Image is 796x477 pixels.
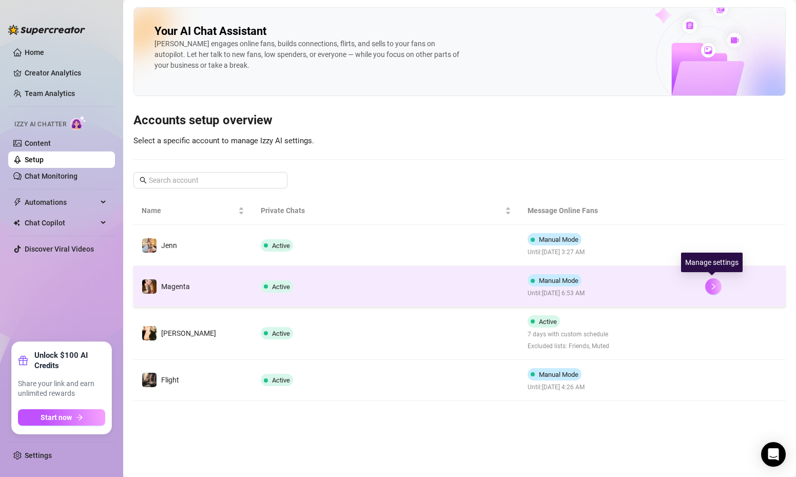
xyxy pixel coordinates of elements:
[539,236,578,243] span: Manual Mode
[539,277,578,284] span: Manual Mode
[70,116,86,130] img: AI Chatter
[25,89,75,98] a: Team Analytics
[161,241,177,250] span: Jenn
[528,330,609,339] span: 7 days with custom schedule
[25,194,98,211] span: Automations
[142,238,157,253] img: Jenn
[272,330,290,337] span: Active
[14,120,66,129] span: Izzy AI Chatter
[161,329,216,337] span: [PERSON_NAME]
[25,172,77,180] a: Chat Monitoring
[25,65,107,81] a: Creator Analytics
[41,413,72,422] span: Start now
[154,24,266,39] h2: Your AI Chat Assistant
[140,177,147,184] span: search
[761,442,786,467] div: Open Intercom Messenger
[710,283,717,290] span: right
[539,371,578,378] span: Manual Mode
[133,112,786,129] h3: Accounts setup overview
[253,197,519,225] th: Private Chats
[18,355,28,366] span: gift
[18,379,105,399] span: Share your link and earn unlimited rewards
[161,282,190,291] span: Magenta
[25,245,94,253] a: Discover Viral Videos
[261,205,502,216] span: Private Chats
[149,175,273,186] input: Search account
[519,197,697,225] th: Message Online Fans
[25,156,44,164] a: Setup
[681,253,743,272] div: Manage settings
[133,197,253,225] th: Name
[528,289,586,298] span: Until: [DATE] 6:53 AM
[13,219,20,226] img: Chat Copilot
[161,376,179,384] span: Flight
[142,205,236,216] span: Name
[8,25,85,35] img: logo-BBDzfeDw.svg
[142,279,157,294] img: Magenta
[272,242,290,250] span: Active
[25,215,98,231] span: Chat Copilot
[272,376,290,384] span: Active
[528,341,609,351] span: Excluded lists: Friends, Muted
[142,373,157,387] img: Flight
[76,414,83,421] span: arrow-right
[25,451,52,460] a: Settings
[18,409,105,426] button: Start nowarrow-right
[539,318,557,326] span: Active
[154,39,462,71] div: [PERSON_NAME] engages online fans, builds connections, flirts, and sells to your fans on autopilo...
[25,139,51,147] a: Content
[25,48,44,56] a: Home
[528,247,586,257] span: Until: [DATE] 3:27 AM
[133,136,314,145] span: Select a specific account to manage Izzy AI settings.
[13,198,22,206] span: thunderbolt
[528,383,586,392] span: Until: [DATE] 4:26 AM
[272,283,290,291] span: Active
[705,278,722,295] button: right
[142,326,157,340] img: LANA
[34,350,105,371] strong: Unlock $100 AI Credits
